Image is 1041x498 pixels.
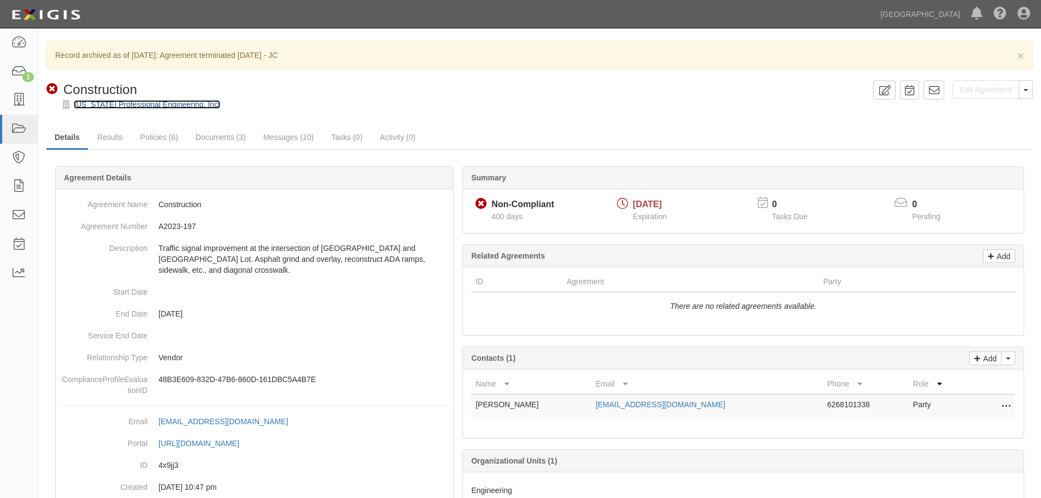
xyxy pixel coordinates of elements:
p: Record archived as of [DATE]: Agreement terminated [DATE] - JC [55,50,1024,61]
dd: Vendor [60,347,449,368]
dd: [DATE] [60,303,449,325]
span: Construction [63,82,137,97]
td: 6268101338 [823,394,909,419]
dt: Portal [60,432,148,449]
dt: Description [60,237,148,254]
dd: A2023-197 [60,215,449,237]
a: Messages (10) [255,126,322,148]
a: [US_STATE] Professional Engineering, Inc. [74,100,220,109]
span: [DATE] [633,200,662,209]
a: Documents (3) [187,126,254,148]
span: Since 08/06/2024 [491,212,522,221]
p: Add [980,352,997,365]
th: Role [909,374,972,394]
div: [EMAIL_ADDRESS][DOMAIN_NAME] [158,416,288,427]
a: [EMAIL_ADDRESS][DOMAIN_NAME] [158,417,300,426]
th: Party [819,272,967,292]
b: Contacts (1) [471,354,515,362]
dt: Service End Date [60,325,148,341]
a: Policies (6) [132,126,186,148]
p: 48B3E609-832D-47B6-860D-161DBC5A4B7E [158,374,449,385]
td: Party [909,394,972,419]
p: 0 [772,198,821,211]
i: Non-Compliant [46,84,58,95]
a: Add [969,351,1002,365]
a: [GEOGRAPHIC_DATA] [875,3,966,25]
span: Tasks Due [772,212,808,221]
td: [PERSON_NAME] [471,394,591,419]
p: 0 [912,198,954,211]
span: Engineering [471,486,512,495]
p: Add [994,250,1010,262]
button: Close [1018,50,1024,61]
a: Tasks (0) [323,126,370,148]
dt: Start Date [60,281,148,297]
dt: Relationship Type [60,347,148,363]
dt: Email [60,411,148,427]
dd: [DATE] 10:47 pm [60,476,449,498]
div: Construction [46,80,137,99]
span: Pending [912,212,940,221]
th: Phone [823,374,909,394]
b: Related Agreements [471,251,545,260]
a: [EMAIL_ADDRESS][DOMAIN_NAME] [596,400,725,409]
th: Agreement [562,272,819,292]
a: Details [46,126,88,150]
img: logo-5460c22ac91f19d4615b14bd174203de0afe785f0fc80cf4dbbc73dc1793850b.png [8,5,84,25]
dt: Agreement Name [60,194,148,210]
div: 1 [22,72,34,82]
a: Activity (0) [372,126,424,148]
b: Summary [471,173,506,182]
span: × [1018,49,1024,62]
dd: Construction [60,194,449,215]
a: Edit Agreement [952,80,1019,99]
p: Traffic signal improvement at the intersection of [GEOGRAPHIC_DATA] and [GEOGRAPHIC_DATA] Lot. As... [158,243,449,276]
a: [URL][DOMAIN_NAME] [158,439,251,448]
th: Name [471,374,591,394]
th: Email [591,374,823,394]
b: Organizational Units (1) [471,456,557,465]
dt: End Date [60,303,148,319]
dt: ID [60,454,148,471]
a: Results [89,126,131,148]
dt: Created [60,476,148,493]
a: Add [983,249,1015,263]
i: There are no related agreements available. [670,302,816,310]
dd: 4x9jj3 [60,454,449,476]
span: Expiration [633,212,667,221]
i: Non-Compliant [475,198,487,210]
dt: ComplianceProfileEvaluationID [60,368,148,396]
div: Non-Compliant [491,198,554,211]
i: Help Center - Complianz [993,8,1007,21]
dt: Agreement Number [60,215,148,232]
th: ID [471,272,562,292]
b: Agreement Details [64,173,131,182]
